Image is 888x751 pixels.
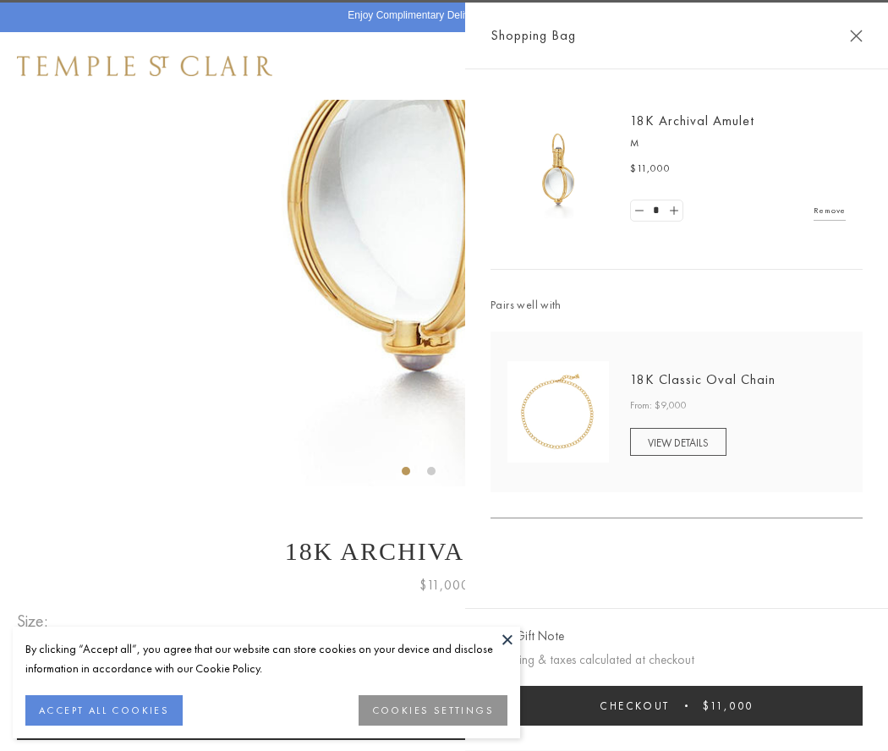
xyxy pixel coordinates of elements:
[359,695,507,726] button: COOKIES SETTINGS
[348,8,531,25] p: Enjoy Complimentary Delivery & Returns
[17,537,871,566] h1: 18K Archival Amulet
[630,370,776,388] a: 18K Classic Oval Chain
[665,200,682,222] a: Set quantity to 2
[25,639,507,678] div: By clicking “Accept all”, you agree that our website can store cookies on your device and disclos...
[648,436,709,450] span: VIEW DETAILS
[491,626,564,647] button: Add Gift Note
[419,574,469,596] span: $11,000
[17,56,272,76] img: Temple St. Clair
[703,699,754,713] span: $11,000
[630,397,687,414] span: From: $9,000
[25,695,183,726] button: ACCEPT ALL COOKIES
[507,118,609,220] img: 18K Archival Amulet
[630,112,754,129] a: 18K Archival Amulet
[17,607,54,635] span: Size:
[631,200,648,222] a: Set quantity to 0
[630,161,671,178] span: $11,000
[600,699,670,713] span: Checkout
[814,201,846,220] a: Remove
[630,428,726,456] a: VIEW DETAILS
[850,30,863,42] button: Close Shopping Bag
[491,650,863,671] p: Shipping & taxes calculated at checkout
[507,361,609,463] img: N88865-OV18
[491,295,863,315] span: Pairs well with
[491,25,576,47] span: Shopping Bag
[491,686,863,726] button: Checkout $11,000
[630,135,846,152] p: M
